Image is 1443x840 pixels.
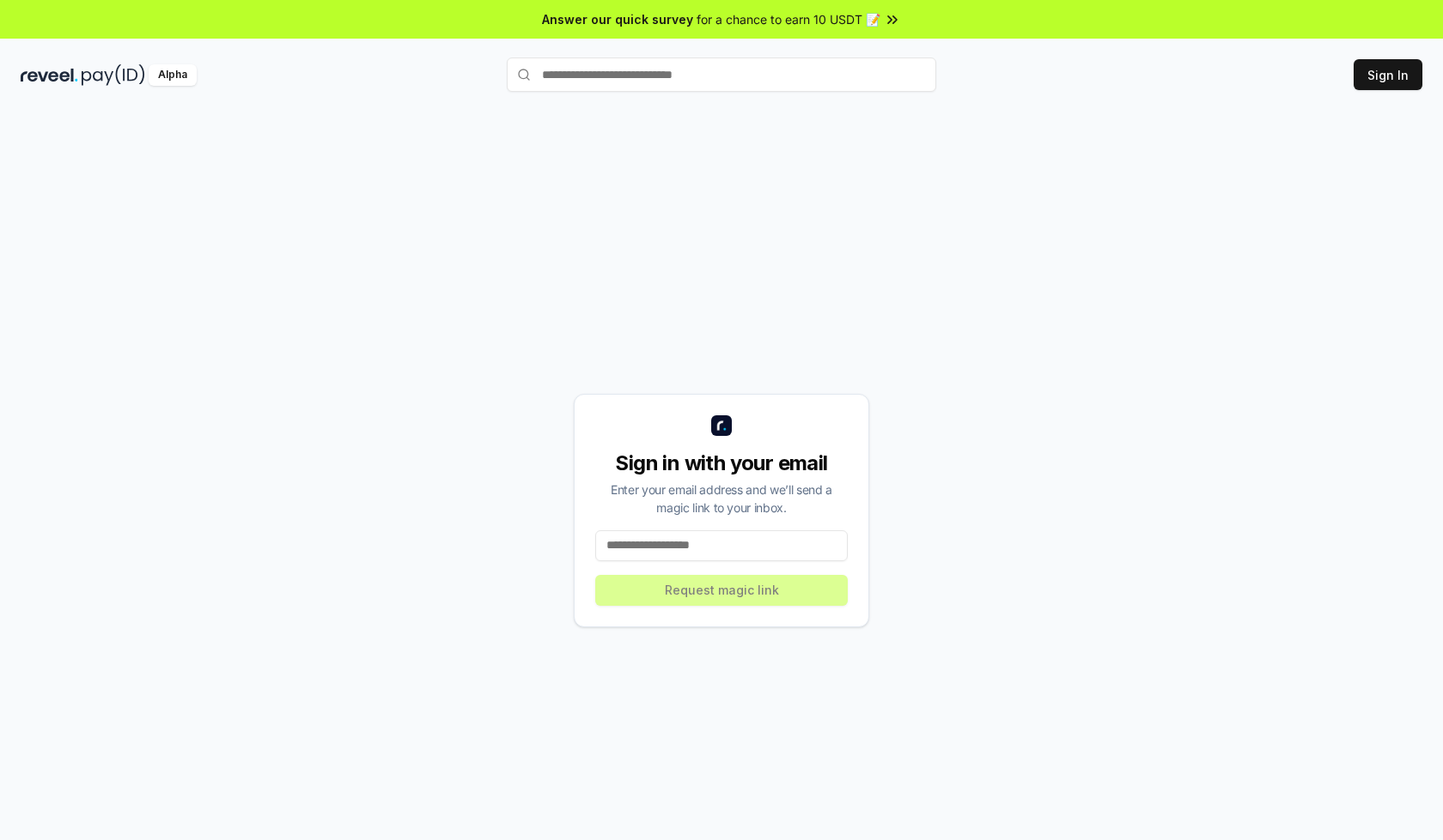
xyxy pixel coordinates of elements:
[21,64,78,86] img: reveel_dark
[711,415,732,436] img: logo_small
[595,450,848,477] div: Sign in with your email
[1354,59,1422,90] button: Sign In
[149,64,197,86] div: Alpha
[542,10,693,28] span: Answer our quick survey
[82,64,145,86] img: pay_id
[595,480,848,517] div: Enter your email address and we’ll send a magic link to your inbox.
[697,10,880,28] span: for a chance to earn 10 USDT 📝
